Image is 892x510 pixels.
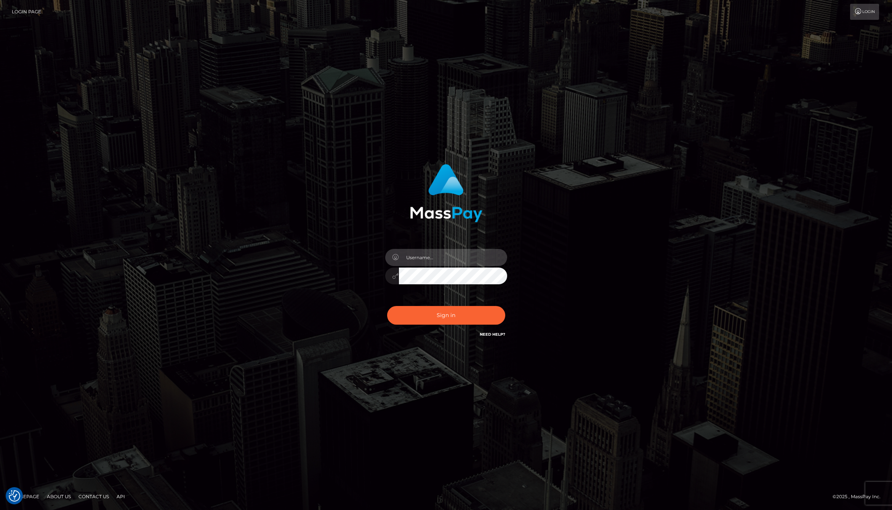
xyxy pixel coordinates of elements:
button: Consent Preferences [9,490,20,502]
a: Login [850,4,879,20]
img: Revisit consent button [9,490,20,502]
a: Homepage [8,491,42,502]
a: Login Page [12,4,41,20]
a: Need Help? [480,332,505,337]
div: © 2025 , MassPay Inc. [833,492,886,501]
a: About Us [44,491,74,502]
button: Sign in [387,306,505,325]
a: API [114,491,128,502]
img: MassPay Login [410,164,482,222]
a: Contact Us [75,491,112,502]
input: Username... [399,249,507,266]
